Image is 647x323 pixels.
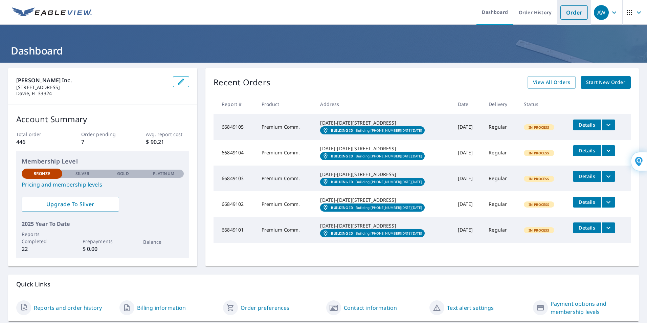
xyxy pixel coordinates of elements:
a: Building IDBuilding [PHONE_NUMBER][DATE][DATE] [320,203,425,212]
a: Building IDBuilding [PHONE_NUMBER][DATE][DATE] [320,229,425,237]
div: [DATE]-[DATE][STREET_ADDRESS] [320,171,447,178]
a: Order preferences [241,304,290,312]
span: Start New Order [586,78,625,87]
button: filesDropdownBtn-66849101 [601,222,615,233]
p: Recent Orders [214,76,270,89]
a: Building IDBuilding [PHONE_NUMBER][DATE][DATE] [320,126,425,134]
span: Upgrade To Silver [27,200,114,208]
a: Upgrade To Silver [22,197,119,212]
p: Order pending [81,131,125,138]
p: Bronze [34,171,50,177]
p: 22 [22,245,62,253]
button: filesDropdownBtn-66849103 [601,171,615,182]
a: Payment options and membership levels [551,300,631,316]
p: Account Summary [16,113,189,125]
td: [DATE] [452,140,484,166]
td: 66849103 [214,166,256,191]
td: Premium Comm. [256,114,315,140]
button: detailsBtn-66849104 [573,145,601,156]
span: Details [577,173,597,179]
a: Text alert settings [447,304,494,312]
img: EV Logo [12,7,92,18]
td: [DATE] [452,217,484,243]
a: Order [560,5,588,20]
td: Premium Comm. [256,191,315,217]
p: $ 90.21 [146,138,189,146]
td: Regular [483,166,518,191]
p: [PERSON_NAME] Inc. [16,76,168,84]
td: Regular [483,114,518,140]
p: 7 [81,138,125,146]
td: Premium Comm. [256,140,315,166]
th: Status [518,94,567,114]
div: AW [594,5,609,20]
span: View All Orders [533,78,570,87]
p: 446 [16,138,60,146]
th: Delivery [483,94,518,114]
em: Building ID [331,180,353,184]
p: Avg. report cost [146,131,189,138]
span: In Process [525,125,554,130]
td: 66849104 [214,140,256,166]
em: Building ID [331,128,353,132]
a: View All Orders [528,76,576,89]
p: Platinum [153,171,174,177]
button: filesDropdownBtn-66849105 [601,120,615,130]
span: In Process [525,202,554,207]
button: detailsBtn-66849105 [573,120,601,130]
em: Building ID [331,154,353,158]
p: Membership Level [22,157,184,166]
td: 66849102 [214,191,256,217]
button: detailsBtn-66849102 [573,197,601,208]
div: [DATE]-[DATE][STREET_ADDRESS] [320,222,447,229]
td: Regular [483,217,518,243]
p: Quick Links [16,280,631,288]
button: detailsBtn-66849101 [573,222,601,233]
th: Product [256,94,315,114]
button: detailsBtn-66849103 [573,171,601,182]
th: Address [315,94,452,114]
div: [DATE]-[DATE][STREET_ADDRESS] [320,120,447,126]
td: Premium Comm. [256,166,315,191]
em: Building ID [331,206,353,210]
div: [DATE]-[DATE][STREET_ADDRESS] [320,145,447,152]
a: Building IDBuilding [PHONE_NUMBER][DATE][DATE] [320,152,425,160]
p: $ 0.00 [83,245,123,253]
a: Start New Order [581,76,631,89]
span: Details [577,147,597,154]
p: [STREET_ADDRESS] [16,84,168,90]
span: In Process [525,176,554,181]
th: Date [452,94,484,114]
span: Details [577,224,597,231]
td: [DATE] [452,191,484,217]
p: Silver [75,171,90,177]
a: Building IDBuilding [PHONE_NUMBER][DATE][DATE] [320,178,425,186]
td: Regular [483,191,518,217]
span: Details [577,122,597,128]
a: Reports and order history [34,304,102,312]
em: Building ID [331,231,353,235]
p: Balance [143,238,184,245]
td: 66849105 [214,114,256,140]
span: Details [577,199,597,205]
td: [DATE] [452,166,484,191]
a: Pricing and membership levels [22,180,184,189]
p: Prepayments [83,238,123,245]
td: [DATE] [452,114,484,140]
span: In Process [525,228,554,233]
td: 66849101 [214,217,256,243]
div: [DATE]-[DATE][STREET_ADDRESS] [320,197,447,203]
button: filesDropdownBtn-66849102 [601,197,615,208]
p: Reports Completed [22,231,62,245]
a: Contact information [344,304,397,312]
h1: Dashboard [8,44,639,58]
p: Gold [117,171,129,177]
p: 2025 Year To Date [22,220,184,228]
td: Premium Comm. [256,217,315,243]
a: Billing information [137,304,186,312]
button: filesDropdownBtn-66849104 [601,145,615,156]
td: Regular [483,140,518,166]
p: Davie, FL 33324 [16,90,168,96]
th: Report # [214,94,256,114]
span: In Process [525,151,554,155]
